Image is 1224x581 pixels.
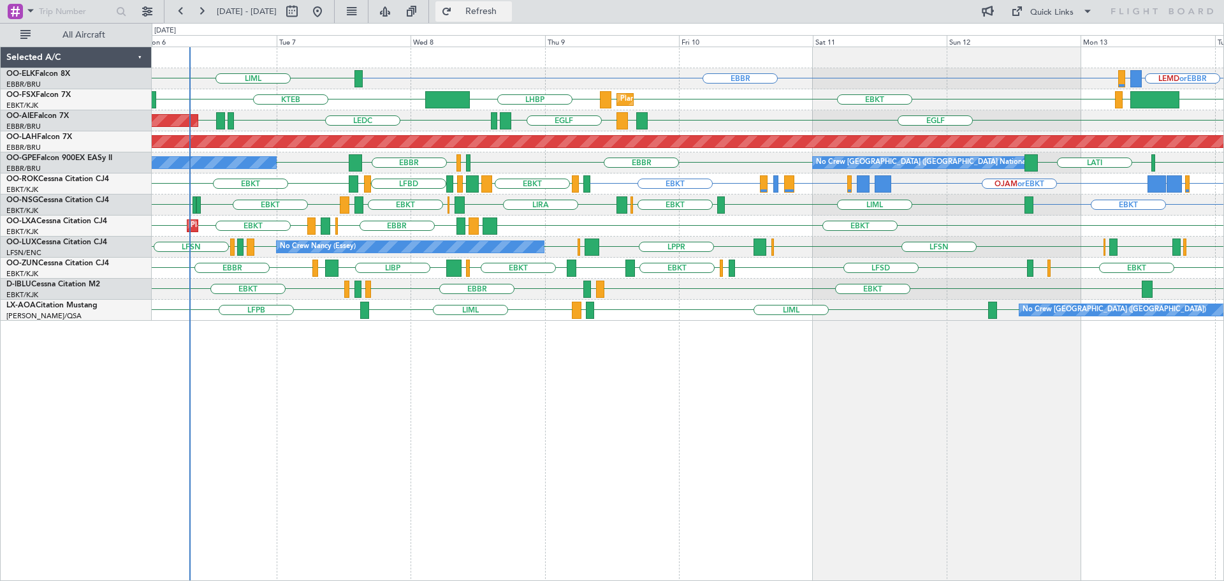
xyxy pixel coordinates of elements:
a: EBKT/KJK [6,227,38,237]
a: EBBR/BRU [6,143,41,152]
span: OO-NSG [6,196,38,204]
div: Sun 12 [947,35,1081,47]
div: Mon 6 [143,35,277,47]
button: Quick Links [1005,1,1099,22]
span: OO-LAH [6,133,37,141]
span: Refresh [455,7,508,16]
span: OO-ZUN [6,260,38,267]
a: EBBR/BRU [6,122,41,131]
a: OO-AIEFalcon 7X [6,112,69,120]
a: EBKT/KJK [6,269,38,279]
div: Sat 11 [813,35,947,47]
div: Quick Links [1030,6,1074,19]
div: [DATE] [154,26,176,36]
div: Tue 7 [277,35,411,47]
div: Thu 9 [545,35,679,47]
span: OO-GPE [6,154,36,162]
a: EBKT/KJK [6,290,38,300]
span: OO-FSX [6,91,36,99]
a: [PERSON_NAME]/QSA [6,311,82,321]
div: No Crew [GEOGRAPHIC_DATA] ([GEOGRAPHIC_DATA]) [1023,300,1206,320]
span: OO-LUX [6,239,36,246]
a: OO-NSGCessna Citation CJ4 [6,196,109,204]
span: D-IBLU [6,281,31,288]
a: EBBR/BRU [6,164,41,173]
span: OO-ELK [6,70,35,78]
a: OO-LAHFalcon 7X [6,133,72,141]
a: OO-LXACessna Citation CJ4 [6,217,107,225]
a: D-IBLUCessna Citation M2 [6,281,100,288]
a: LX-AOACitation Mustang [6,302,98,309]
div: Planned Maint Kortrijk-[GEOGRAPHIC_DATA] [191,216,339,235]
a: OO-ROKCessna Citation CJ4 [6,175,109,183]
a: OO-FSXFalcon 7X [6,91,71,99]
span: OO-LXA [6,217,36,225]
a: EBKT/KJK [6,101,38,110]
a: OO-ELKFalcon 8X [6,70,70,78]
a: OO-LUXCessna Citation CJ4 [6,239,107,246]
div: Wed 8 [411,35,544,47]
span: [DATE] - [DATE] [217,6,277,17]
span: LX-AOA [6,302,36,309]
input: Trip Number [39,2,112,21]
div: No Crew Nancy (Essey) [280,237,356,256]
div: Planned Maint Kortrijk-[GEOGRAPHIC_DATA] [620,90,769,109]
div: No Crew [GEOGRAPHIC_DATA] ([GEOGRAPHIC_DATA] National) [816,153,1030,172]
a: EBKT/KJK [6,206,38,216]
a: OO-GPEFalcon 900EX EASy II [6,154,112,162]
button: Refresh [435,1,512,22]
span: OO-AIE [6,112,34,120]
div: Mon 13 [1081,35,1214,47]
a: OO-ZUNCessna Citation CJ4 [6,260,109,267]
a: EBKT/KJK [6,185,38,195]
a: LFSN/ENC [6,248,41,258]
a: EBBR/BRU [6,80,41,89]
span: OO-ROK [6,175,38,183]
span: All Aircraft [33,31,135,40]
div: Fri 10 [679,35,813,47]
button: All Aircraft [14,25,138,45]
